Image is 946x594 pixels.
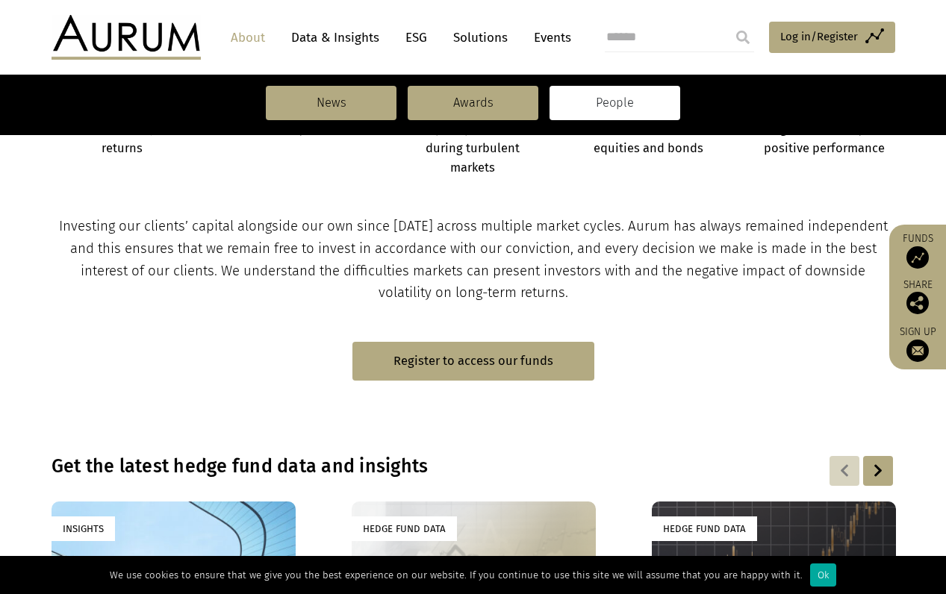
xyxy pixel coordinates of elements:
[906,292,929,314] img: Share this post
[59,218,888,301] span: Investing our clients’ capital alongside our own since [DATE] across multiple market cycles. Auru...
[526,24,571,51] a: Events
[352,516,457,541] div: Hedge Fund Data
[769,22,895,53] a: Log in/Register
[422,122,524,175] strong: Capital protection during turbulent markets
[897,280,939,314] div: Share
[223,24,273,51] a: About
[550,86,680,120] a: People
[728,22,758,52] input: Submit
[52,15,201,60] img: Aurum
[906,246,929,269] img: Access Funds
[284,24,387,51] a: Data & Insights
[398,24,435,51] a: ESG
[352,342,594,380] a: Register to access our funds
[897,232,939,269] a: Funds
[897,325,939,362] a: Sign up
[52,516,115,541] div: Insights
[652,516,757,541] div: Hedge Fund Data
[52,455,703,478] h3: Get the latest hedge fund data and insights
[780,28,858,46] span: Log in/Register
[408,86,538,120] a: Awards
[266,86,396,120] a: News
[810,563,836,587] div: Ok
[446,24,515,51] a: Solutions
[906,340,929,362] img: Sign up to our newsletter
